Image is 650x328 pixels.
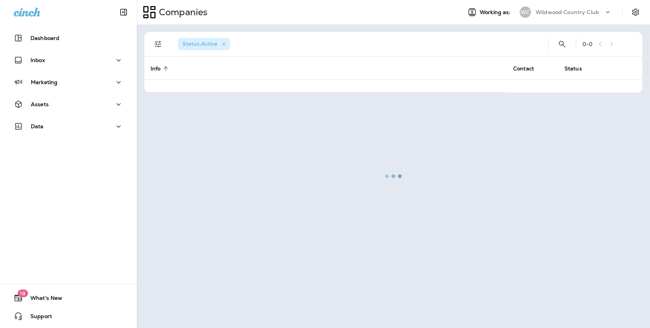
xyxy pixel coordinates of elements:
[480,9,512,16] span: Working as:
[23,295,62,304] span: What's New
[31,123,44,129] p: Data
[8,30,129,46] button: Dashboard
[520,6,531,18] div: WC
[8,290,129,306] button: 18What's New
[113,5,134,20] button: Collapse Sidebar
[156,6,208,18] p: Companies
[536,9,599,15] p: Wildwood Country Club
[8,75,129,90] button: Marketing
[8,97,129,112] button: Assets
[30,35,59,41] p: Dashboard
[8,309,129,324] button: Support
[629,5,642,19] button: Settings
[8,119,129,134] button: Data
[17,290,28,297] span: 18
[8,53,129,68] button: Inbox
[31,101,49,107] p: Assets
[30,57,45,63] p: Inbox
[23,313,52,322] span: Support
[31,79,57,85] p: Marketing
